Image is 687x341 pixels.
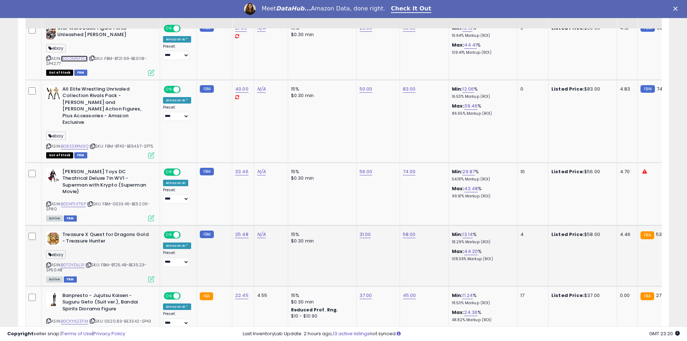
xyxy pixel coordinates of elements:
p: 18.29% Markup (ROI) [452,240,512,245]
div: $10 - $10.90 [291,313,351,319]
a: B08SSXRM3Q [61,143,88,149]
div: ASIN: [46,169,154,220]
span: | SKU: FBM-BT40-BE54.57-SP75 [89,143,154,149]
div: % [452,103,512,116]
div: 0.00 [620,292,632,299]
p: 108.36% Markup (ROI) [452,257,512,262]
b: Banpresto - Jujutsu Kaisen - Suguru Geto (Suit ver.), Bandai Spirits Diorama Figure [62,292,150,314]
b: [PERSON_NAME] Toys DC Theatrical Deluxe 7in WV1 - Superman with Krypto (Superman Movie) [62,169,150,197]
a: N/A [257,86,266,93]
span: ON [164,86,173,92]
p: 99.91% Markup (ROI) [452,194,512,199]
b: Min: [452,86,463,92]
div: Preset: [163,44,191,60]
div: 15% [291,231,351,238]
span: 74.5 [657,86,667,92]
div: Amazon AI * [163,242,191,249]
span: 2025-09-12 23:20 GMT [649,330,680,337]
div: Preset: [163,311,191,328]
div: 15% [291,292,351,299]
a: Check It Out [391,5,431,13]
a: 44.41 [464,41,477,49]
span: 30.95 [657,25,670,31]
span: | SKU: GS20.83-BE33.42-SP43 [89,318,151,324]
div: $58.00 [551,231,611,238]
p: 18.53% Markup (ROI) [452,301,512,306]
small: FBA [640,292,654,300]
a: 40.00 [235,86,248,93]
p: 48.82% Markup (ROI) [452,318,512,323]
b: Max: [452,102,464,109]
span: FBM [74,70,87,76]
div: Amazon AI * [163,36,191,43]
span: FBM [74,152,87,158]
a: 45.00 [403,292,416,299]
div: % [452,86,512,99]
div: 4 [520,231,543,238]
div: Amazon AI * [163,97,191,104]
a: N/A [257,168,266,175]
a: 39.46 [464,102,477,110]
span: | SKU: FBM-BT21.99-BE31.18-SP42.77 [46,56,147,66]
div: ASIN: [46,86,154,158]
a: 13.14 [462,231,473,238]
span: 27 [656,292,661,299]
a: 56.00 [360,168,373,175]
p: 16.53% Markup (ROI) [452,94,512,99]
div: Close [673,6,681,11]
small: FBA [640,231,654,239]
b: Listed Price: [551,25,584,31]
b: Listed Price: [551,168,584,175]
span: All listings currently available for purchase on Amazon [46,215,63,222]
div: 4.83 [620,86,632,92]
div: Preset: [163,188,191,204]
b: Listed Price: [551,86,584,92]
a: 12.06 [462,86,474,93]
div: $83.00 [551,86,611,92]
div: 15% [291,86,351,92]
a: 33.46 [235,168,248,175]
div: % [452,42,512,55]
span: ON [164,169,173,175]
b: Treasure X Quest for Dragons Gold - Treasure Hunter [62,231,150,246]
small: FBM [200,231,214,238]
a: 29.87 [462,168,475,175]
div: % [452,185,512,199]
div: $0.30 min [291,31,351,38]
div: % [452,231,512,245]
div: Meet Amazon Data, done right. [261,5,385,12]
div: $37.00 [551,292,611,299]
div: $0.30 min [291,92,351,99]
div: $0.30 min [291,299,351,305]
span: All listings that are currently out of stock and unavailable for purchase on Amazon [46,70,73,76]
img: 61DpCvdl6NL._SL40_.jpg [46,25,56,39]
img: 41DJLRJz1BL._SL40_.jpg [46,86,61,100]
a: 11.24 [462,292,473,299]
small: FBA [200,292,213,300]
i: DataHub... [276,5,311,12]
img: Profile image for Georgie [244,3,256,15]
span: ebay [46,250,66,259]
a: Privacy Policy [93,330,125,337]
span: OFF [180,25,191,31]
a: N/A [257,231,266,238]
p: 86.65% Markup (ROI) [452,111,512,116]
b: Max: [452,248,464,255]
a: 25.48 [235,231,248,238]
span: OFF [180,86,191,92]
a: B07DYDLL31 [61,262,84,268]
span: All listings currently available for purchase on Amazon [46,276,63,283]
a: 74.00 [403,168,416,175]
a: 13 active listings [333,330,370,337]
img: 41598D+AO5L._SL40_.jpg [46,169,61,183]
div: % [452,248,512,262]
div: 4.55 [257,292,282,299]
small: FBM [200,85,214,93]
span: OFF [180,293,191,299]
span: ON [164,25,173,31]
div: Preset: [163,105,191,121]
div: Last InventoryLab Update: 2 hours ago, not synced. [243,331,680,337]
b: Listed Price: [551,231,584,238]
span: OFF [180,169,191,175]
a: B0DNTLV76P [61,201,86,207]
